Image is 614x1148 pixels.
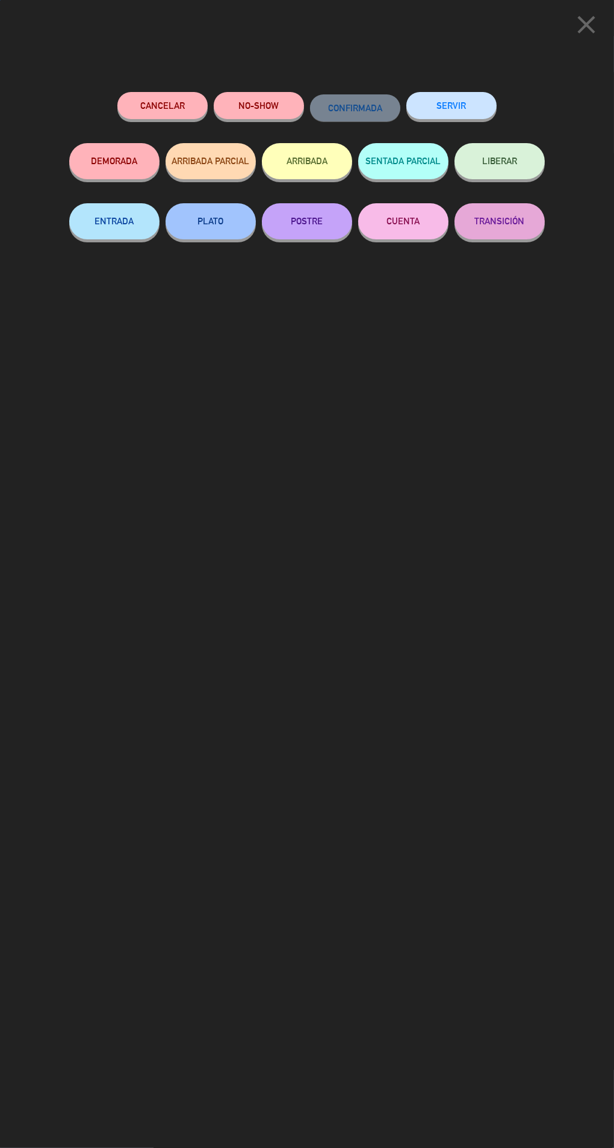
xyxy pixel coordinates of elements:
button: ENTRADA [69,203,160,239]
button: SENTADA PARCIAL [358,143,448,179]
button: PLATO [166,203,256,239]
button: DEMORADA [69,143,160,179]
button: POSTRE [262,203,352,239]
button: CONFIRMADA [310,94,400,121]
button: CUENTA [358,203,448,239]
button: SERVIR [406,92,497,119]
button: TRANSICIÓN [454,203,545,239]
i: close [571,10,601,40]
button: Cancelar [117,92,208,119]
button: NO-SHOW [214,92,304,119]
span: ARRIBADA PARCIAL [172,156,250,166]
button: ARRIBADA [262,143,352,179]
span: LIBERAR [482,156,517,166]
button: close [568,9,605,45]
button: ARRIBADA PARCIAL [166,143,256,179]
span: CONFIRMADA [328,103,382,113]
button: LIBERAR [454,143,545,179]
